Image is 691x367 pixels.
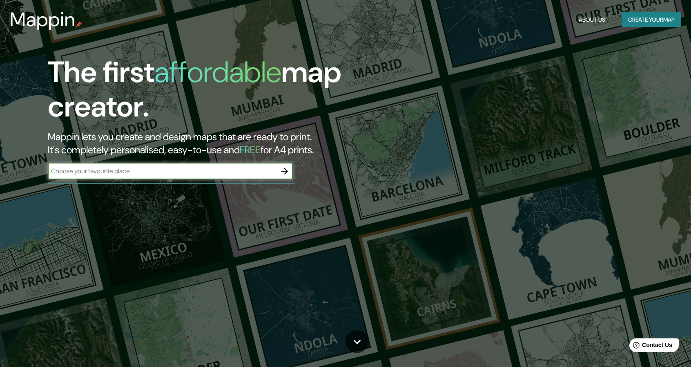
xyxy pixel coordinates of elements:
button: About Us [575,12,609,27]
h1: affordable [154,53,281,91]
h3: Mappin [10,8,76,31]
h2: Mappin lets you create and design maps that are ready to print. It's completely personalised, eas... [48,130,393,157]
img: mappin-pin [76,21,82,28]
button: Create yourmap [622,12,681,27]
input: Choose your favourite place [48,166,276,176]
h1: The first map creator. [48,55,393,130]
h5: FREE [240,143,261,156]
iframe: Help widget launcher [618,335,682,358]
